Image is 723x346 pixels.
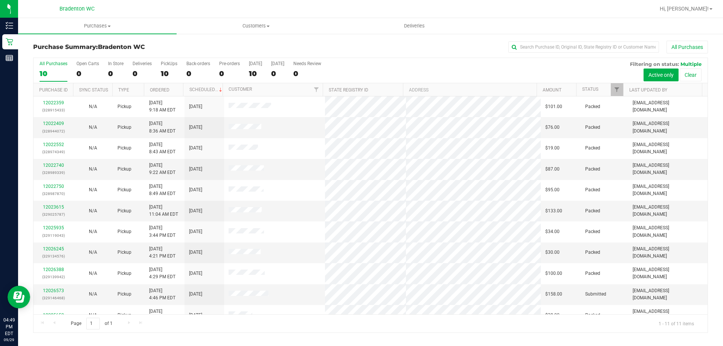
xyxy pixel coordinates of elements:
[117,291,131,298] span: Pickup
[633,120,703,134] span: [EMAIL_ADDRESS][DOMAIN_NAME]
[149,224,175,239] span: [DATE] 3:44 PM EDT
[189,228,202,235] span: [DATE]
[545,228,560,235] span: $34.00
[630,61,679,67] span: Filtering on status:
[3,317,15,337] p: 04:49 PM EDT
[118,87,129,93] a: Type
[545,166,560,173] span: $87.00
[149,162,175,176] span: [DATE] 9:22 AM EDT
[38,148,69,155] p: (328974349)
[89,291,97,298] button: N/A
[633,141,703,155] span: [EMAIL_ADDRESS][DOMAIN_NAME]
[293,61,321,66] div: Needs Review
[149,120,175,134] span: [DATE] 8:36 AM EDT
[40,69,67,78] div: 10
[149,183,175,197] span: [DATE] 8:49 AM EDT
[189,87,224,92] a: Scheduled
[79,87,108,93] a: Sync Status
[293,69,321,78] div: 0
[43,312,64,318] a: 12025650
[117,186,131,194] span: Pickup
[117,103,131,110] span: Pickup
[189,291,202,298] span: [DATE]
[271,69,284,78] div: 0
[133,69,152,78] div: 0
[633,266,703,280] span: [EMAIL_ADDRESS][DOMAIN_NAME]
[117,145,131,152] span: Pickup
[310,83,323,96] a: Filter
[43,288,64,293] a: 12026573
[3,337,15,343] p: 09/29
[249,69,262,78] div: 10
[43,225,64,230] a: 12025935
[89,166,97,173] button: N/A
[545,207,562,215] span: $133.00
[117,124,131,131] span: Pickup
[633,204,703,218] span: [EMAIL_ADDRESS][DOMAIN_NAME]
[40,61,67,66] div: All Purchases
[89,271,97,276] span: Not Applicable
[6,38,13,46] inline-svg: Retail
[508,41,659,53] input: Search Purchase ID, Original ID, State Registry ID or Customer Name...
[585,249,600,256] span: Packed
[64,318,119,329] span: Page of 1
[43,121,64,126] a: 12022409
[43,267,64,272] a: 12026388
[611,83,623,96] a: Filter
[89,145,97,151] span: Not Applicable
[161,61,177,66] div: PickUps
[680,69,702,81] button: Clear
[189,270,202,277] span: [DATE]
[585,166,600,173] span: Packed
[667,41,708,53] button: All Purchases
[38,232,69,239] p: (329119043)
[189,207,202,215] span: [DATE]
[585,124,600,131] span: Packed
[43,204,64,210] a: 12023615
[43,100,64,105] a: 12022359
[108,61,124,66] div: In Store
[229,87,252,92] a: Customer
[6,22,13,29] inline-svg: Inventory
[271,61,284,66] div: [DATE]
[89,187,97,192] span: Not Applicable
[149,141,175,155] span: [DATE] 8:43 AM EDT
[660,6,709,12] span: Hi, [PERSON_NAME]!
[150,87,169,93] a: Ordered
[117,166,131,173] span: Pickup
[89,207,97,215] button: N/A
[633,245,703,260] span: [EMAIL_ADDRESS][DOMAIN_NAME]
[149,245,175,260] span: [DATE] 4:21 PM EDT
[76,69,99,78] div: 0
[394,23,435,29] span: Deliveries
[43,163,64,168] a: 12022740
[149,204,178,218] span: [DATE] 11:04 AM EDT
[89,291,97,297] span: Not Applicable
[219,69,240,78] div: 0
[149,99,175,114] span: [DATE] 9:18 AM EDT
[545,270,562,277] span: $100.00
[33,44,258,50] h3: Purchase Summary:
[38,190,69,197] p: (328987870)
[89,103,97,110] button: N/A
[117,207,131,215] span: Pickup
[582,87,598,92] a: Status
[89,104,97,109] span: Not Applicable
[189,166,202,173] span: [DATE]
[89,208,97,213] span: Not Applicable
[89,186,97,194] button: N/A
[219,61,240,66] div: Pre-orders
[585,312,600,319] span: Packed
[545,124,560,131] span: $76.00
[117,228,131,235] span: Pickup
[585,207,600,215] span: Packed
[43,246,64,251] a: 12026245
[117,249,131,256] span: Pickup
[89,228,97,235] button: N/A
[545,249,560,256] span: $30.00
[86,318,100,329] input: 1
[545,186,560,194] span: $95.00
[585,291,606,298] span: Submitted
[633,287,703,302] span: [EMAIL_ADDRESS][DOMAIN_NAME]
[149,266,175,280] span: [DATE] 4:29 PM EDT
